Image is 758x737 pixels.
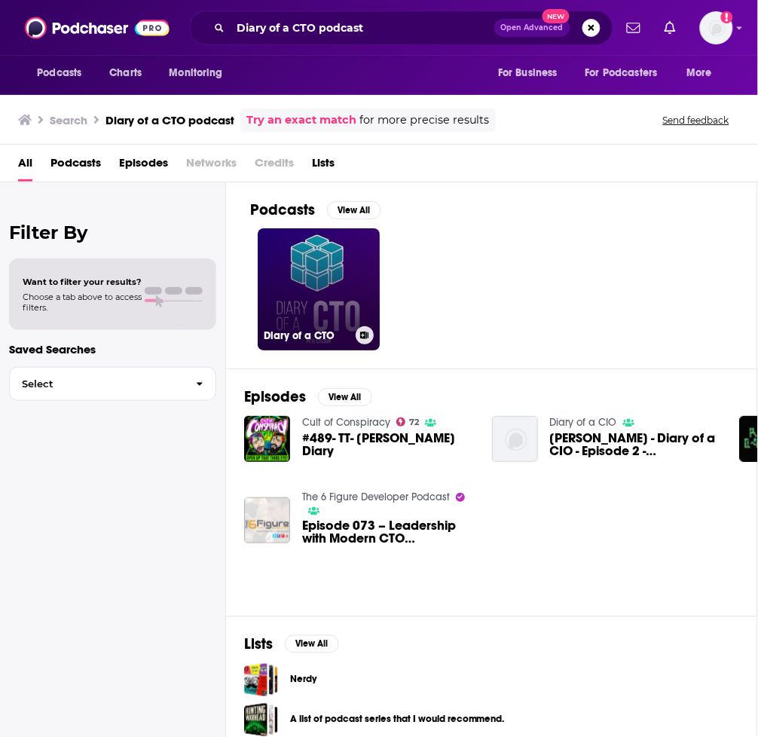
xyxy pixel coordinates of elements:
[258,228,380,350] a: Diary of a CTO
[169,63,222,84] span: Monitoring
[290,671,316,688] a: Nerdy
[37,63,81,84] span: Podcasts
[244,663,278,697] a: Nerdy
[255,151,294,182] span: Credits
[700,11,733,44] img: User Profile
[576,59,680,87] button: open menu
[105,113,234,127] h3: Diary of a CTO podcast
[543,9,570,23] span: New
[250,200,315,219] h2: Podcasts
[409,419,419,426] span: 72
[721,11,733,23] svg: Add a profile image
[659,114,734,127] button: Send feedback
[550,432,722,457] a: Sam Ebrahim - Diary of a CIO - Episode 2 - Paul Keen
[302,416,390,429] a: Cult of Conspiracy
[244,387,306,406] h2: Episodes
[23,292,142,313] span: Choose a tab above to access filters.
[244,497,290,543] img: Episode 073 – Leadership with Modern CTO Joel Beasley
[659,15,682,41] a: Show notifications dropdown
[18,151,32,182] a: All
[494,19,570,37] button: Open AdvancedNew
[250,200,381,219] a: PodcastsView All
[302,432,474,457] span: #489- TT- [PERSON_NAME] Diary
[50,151,101,182] a: Podcasts
[498,63,558,84] span: For Business
[327,201,381,219] button: View All
[501,24,564,32] span: Open Advanced
[492,416,538,462] img: Sam Ebrahim - Diary of a CIO - Episode 2 - Paul Keen
[9,367,216,401] button: Select
[158,59,242,87] button: open menu
[621,15,646,41] a: Show notifications dropdown
[488,59,576,87] button: open menu
[318,388,372,406] button: View All
[231,16,494,40] input: Search podcasts, credits, & more...
[687,63,713,84] span: More
[677,59,732,87] button: open menu
[302,432,474,457] a: #489- TT- Ashley Biden's Diary
[396,417,420,427] a: 72
[302,519,474,545] span: Episode 073 – Leadership with Modern CTO [PERSON_NAME]
[700,11,733,44] span: Logged in as AlkaNara
[23,277,142,287] span: Want to filter your results?
[119,151,168,182] a: Episodes
[285,635,339,653] button: View All
[244,387,372,406] a: EpisodesView All
[290,711,505,728] a: A list of podcast series that I would recommend.
[244,703,278,737] a: A list of podcast series that I would recommend.
[186,151,237,182] span: Networks
[25,14,170,42] img: Podchaser - Follow, Share and Rate Podcasts
[9,222,216,243] h2: Filter By
[50,113,87,127] h3: Search
[302,519,474,545] a: Episode 073 – Leadership with Modern CTO Joel Beasley
[26,59,101,87] button: open menu
[109,63,142,84] span: Charts
[10,379,184,389] span: Select
[9,342,216,356] p: Saved Searches
[99,59,151,87] a: Charts
[244,635,273,654] h2: Lists
[264,329,350,342] h3: Diary of a CTO
[246,112,356,129] a: Try an exact match
[359,112,490,129] span: for more precise results
[312,151,335,182] a: Lists
[550,432,722,457] span: [PERSON_NAME] - Diary of a CIO - Episode 2 - [PERSON_NAME]
[550,416,617,429] a: Diary of a CIO
[302,491,450,503] a: The 6 Figure Developer Podcast
[700,11,733,44] button: Show profile menu
[244,416,290,462] img: #489- TT- Ashley Biden's Diary
[585,63,658,84] span: For Podcasters
[244,635,339,654] a: ListsView All
[189,11,613,45] div: Search podcasts, credits, & more...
